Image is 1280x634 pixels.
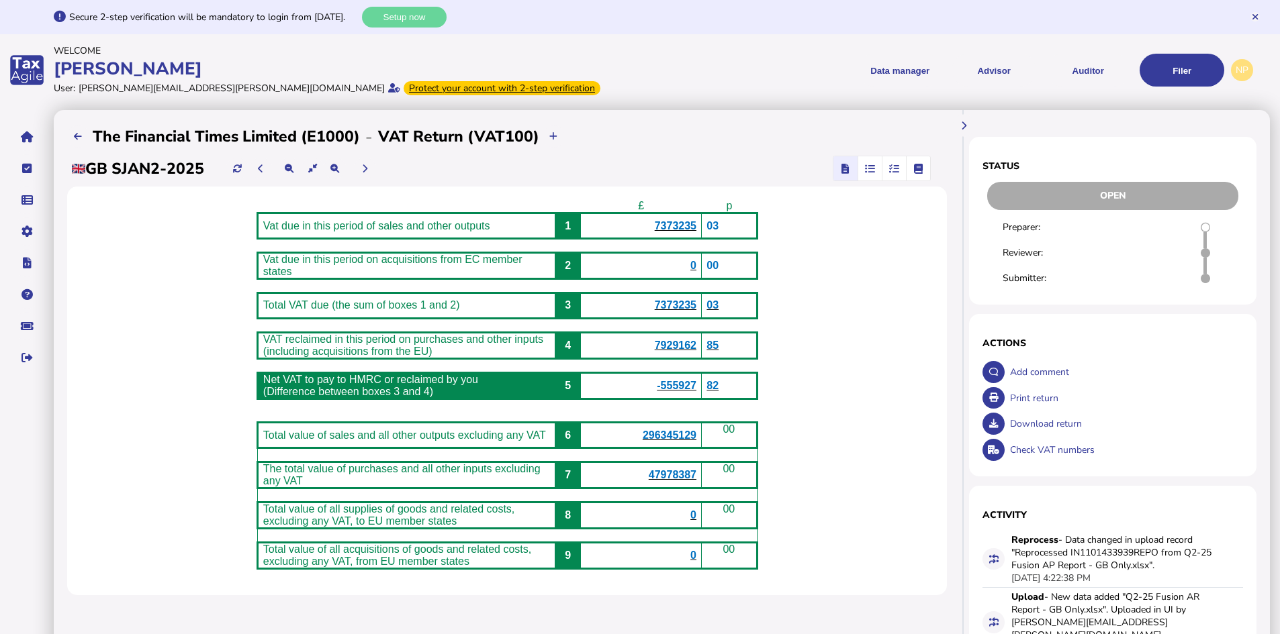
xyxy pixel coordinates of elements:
[982,182,1243,210] div: Return status - Actions are restricted to nominated users
[952,54,1036,87] button: Shows a dropdown of VAT Advisor options
[360,126,378,148] div: -
[565,509,571,521] span: 8
[1011,533,1213,572] div: - Data changed in upload record "Reprocessed IN1101433939REPO from Q2-25 Fusion AP Report - GB On...
[1007,385,1244,411] div: Print return
[706,339,719,351] span: 85
[690,260,696,271] span: 0
[1201,223,1210,232] i: Return requires to prepare draft.
[263,503,514,527] span: Total value of all supplies of goods and related costs, excluding any VAT, to EU member states
[250,158,272,180] button: Previous period
[643,54,1225,87] menu: navigate products
[13,249,41,277] button: Developer hub links
[565,339,571,351] span: 4
[706,299,719,311] span: 03
[1140,54,1224,87] button: Filer
[982,361,1005,383] button: Make a comment in the activity log.
[324,158,346,180] button: Make the return view larger
[378,126,539,147] h2: VAT Return (VAT100)
[953,114,975,136] button: Hide
[989,554,999,564] i: Data for this filing changed
[226,158,248,180] button: Refresh data for current period
[565,469,571,480] span: 7
[982,439,1005,461] button: Check VAT numbers on return.
[69,11,359,23] div: Secure 2-step verification will be mandatory to login from [DATE].
[906,156,930,180] mat-button-toggle: Ledger
[565,429,571,441] span: 6
[858,54,942,87] button: Shows a dropdown of Data manager options
[1046,54,1130,87] button: Auditor
[13,186,41,214] button: Data manager
[1231,59,1253,81] div: Profile settings
[982,160,1243,172] h1: Status
[263,333,543,357] span: VAT reclaimed in this period on purchases and other inputs (including acquisitions from the EU)
[723,423,735,435] span: 00
[13,123,41,151] button: Home
[655,220,696,231] span: 7373235
[565,299,571,311] span: 3
[638,200,644,211] span: £
[263,299,460,311] span: Total VAT due (the sum of boxes 1 and 2)
[543,125,565,148] button: Upload transactions
[858,156,882,180] mat-button-toggle: Reconcilliation view by document
[982,337,1243,350] h1: Actions
[388,83,400,93] i: Email verified
[1011,533,1058,546] strong: Reprocess
[723,463,735,474] span: 00
[279,158,301,180] button: Make the return view smaller
[987,182,1238,210] div: Open
[882,156,906,180] mat-button-toggle: Reconcilliation view by tax code
[362,7,447,28] button: Setup now
[263,254,522,277] span: Vat due in this period on acquisitions from EC member states
[1011,572,1091,584] div: [DATE] 4:22:38 PM
[1250,12,1260,21] button: Hide message
[13,280,41,309] button: Help pages
[706,260,719,271] span: 00
[79,82,385,95] div: [PERSON_NAME][EMAIL_ADDRESS][PERSON_NAME][DOMAIN_NAME]
[13,217,41,246] button: Manage settings
[982,413,1005,435] button: Download return
[690,549,696,561] span: 0
[263,543,531,567] span: Total value of all acquisitions of goods and related costs, excluding any VAT, from EU member states
[565,260,571,271] span: 2
[706,220,719,231] span: 03
[1003,221,1079,233] div: Preparer:
[263,220,490,231] span: Vat due in this period of sales and other outputs
[54,44,636,57] div: Welcome
[726,200,732,211] span: p
[21,200,33,201] i: Data manager
[655,339,696,351] span: 7929162
[1007,437,1244,463] div: Check VAT numbers
[723,503,735,515] span: 00
[67,125,89,148] button: Filings list - by month
[72,164,85,174] img: gb.png
[263,463,541,486] span: The total value of purchases and all other inputs excluding any VAT
[982,509,1243,521] h1: Activity
[93,126,360,147] h2: The Financial Times Limited (E1000)
[1007,359,1244,385] div: Add comment
[982,387,1005,409] button: Open printable view of return.
[263,374,478,385] span: Net VAT to pay to HMRC or reclaimed by you
[404,81,600,95] div: From Oct 1, 2025, 2-step verification will be required to login. Set it up now...
[565,220,571,231] span: 1
[657,380,696,391] b: -555927
[690,509,696,521] span: 0
[643,429,696,441] span: 296345129
[706,380,719,391] span: 82
[302,158,324,180] button: Reset the return view
[13,344,41,372] button: Sign out
[723,543,735,555] span: 00
[13,154,41,182] button: Tasks
[655,299,696,311] b: 7373235
[263,429,546,441] span: Total value of sales and all other outputs excluding any VAT
[263,386,433,397] span: (Difference between boxes 3 and 4)
[54,57,636,81] div: [PERSON_NAME]
[989,617,999,627] i: Data for this filing changed
[649,469,696,480] span: 47978387
[354,158,376,180] button: Next period
[1011,590,1044,603] strong: Upload
[72,158,204,179] h2: GB SJAN2-2025
[565,549,571,561] span: 9
[13,312,41,340] button: Raise a support ticket
[1003,246,1079,259] div: Reviewer:
[1007,411,1244,437] div: Download return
